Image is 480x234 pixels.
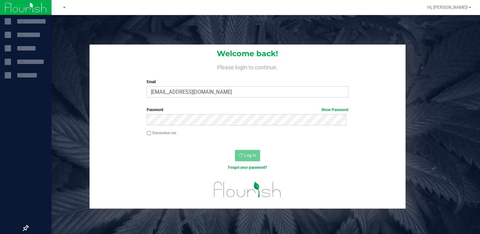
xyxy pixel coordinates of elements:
span: Log In [244,153,256,158]
h4: Please login to continue. [90,63,406,70]
span: Password [147,108,163,112]
label: Email [147,79,348,85]
input: Remember me [147,131,151,136]
h1: Welcome back! [90,50,406,58]
span: Hi, [PERSON_NAME]! [427,5,468,10]
a: Forgot your password? [228,165,267,170]
label: Remember me [147,130,176,136]
button: Log In [235,150,260,161]
img: flourish_logo.svg [208,177,287,202]
a: Show Password [321,108,348,112]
